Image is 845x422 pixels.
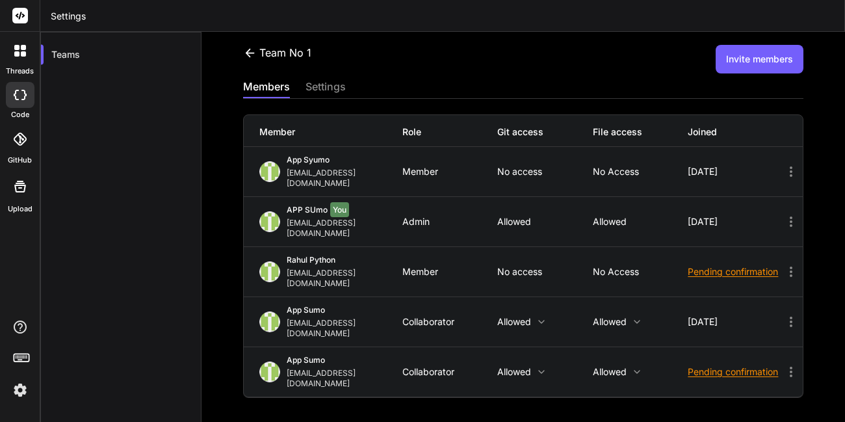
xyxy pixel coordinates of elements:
label: GitHub [8,155,32,166]
p: No access [593,166,688,177]
button: Invite members [716,45,803,73]
div: Teams [41,40,201,69]
div: Pending confirmation [688,265,783,278]
div: [EMAIL_ADDRESS][DOMAIN_NAME] [287,318,402,339]
span: App Syumo [287,155,330,165]
div: [EMAIL_ADDRESS][DOMAIN_NAME] [287,368,402,389]
div: Pending confirmation [688,365,783,378]
p: Allowed [497,367,593,377]
div: Member [402,267,498,277]
p: Allowed [593,367,688,377]
div: Role [402,125,498,138]
img: profile_image [259,311,280,332]
img: settings [9,379,31,401]
div: Joined [688,125,783,138]
label: threads [6,66,34,77]
div: settings [305,79,346,97]
p: Allowed [497,217,593,227]
span: App Sumo [287,355,325,365]
div: Collaborator [402,317,498,327]
p: Allowed [593,317,688,327]
p: Allowed [497,317,593,327]
span: APP SUmo [287,205,328,215]
div: Team No 1 [243,45,311,60]
img: profile_image [259,211,280,232]
img: profile_image [259,261,280,282]
img: profile_image [259,362,280,382]
div: Collaborator [402,367,498,377]
div: [EMAIL_ADDRESS][DOMAIN_NAME] [287,168,402,189]
span: Rahul Python [287,255,335,265]
div: Member [259,125,402,138]
div: [DATE] [688,217,783,227]
div: [DATE] [688,317,783,327]
label: Upload [8,204,32,215]
span: You [330,202,349,217]
div: Admin [402,217,498,227]
div: [DATE] [688,166,783,177]
p: No access [497,166,593,177]
img: profile_image [259,161,280,182]
div: [EMAIL_ADDRESS][DOMAIN_NAME] [287,218,402,239]
div: [EMAIL_ADDRESS][DOMAIN_NAME] [287,268,402,289]
p: Allowed [593,217,688,227]
div: Git access [497,125,593,138]
label: code [11,109,29,120]
p: No access [497,267,593,277]
div: members [243,79,290,97]
p: No access [593,267,688,277]
span: App Sumo [287,305,325,315]
div: Member [402,166,498,177]
div: File access [593,125,688,138]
